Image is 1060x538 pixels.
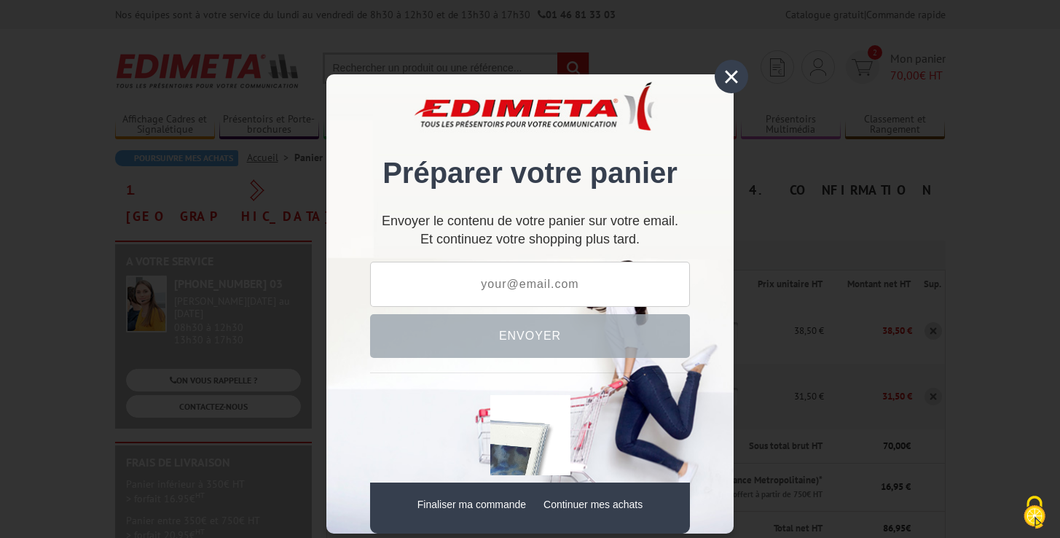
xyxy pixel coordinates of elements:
input: your@email.com [370,262,690,307]
a: Continuer mes achats [543,499,643,510]
img: Cookies (fenêtre modale) [1016,494,1053,531]
button: Envoyer [370,314,690,358]
div: Préparer votre panier [370,96,690,205]
a: Finaliser ma commande [417,499,526,510]
div: Et continuez votre shopping plus tard. [370,219,690,246]
div: × [715,60,748,93]
button: Cookies (fenêtre modale) [1009,488,1060,538]
p: Envoyer le contenu de votre panier sur votre email. [370,219,690,223]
